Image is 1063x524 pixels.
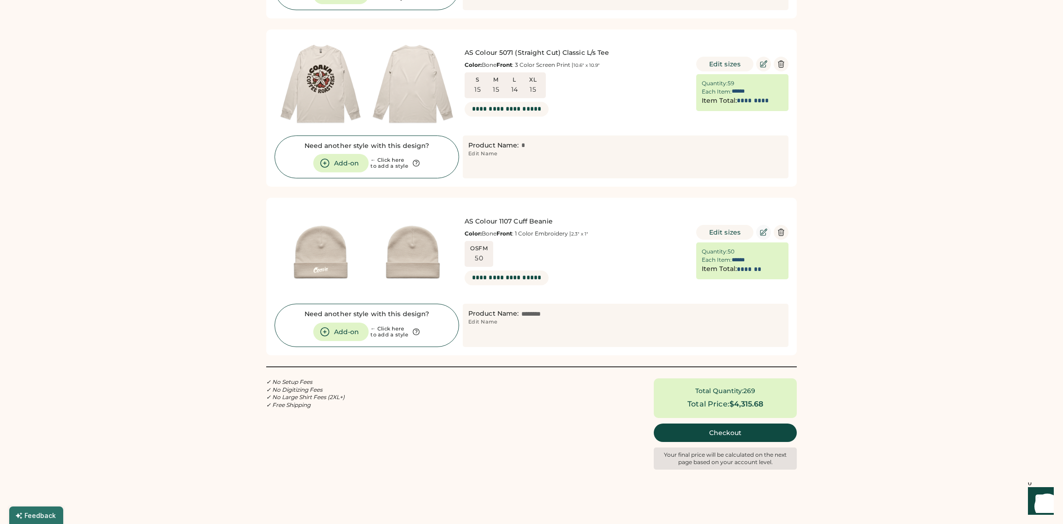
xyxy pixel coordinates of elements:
button: Add-on [313,154,369,172]
div: 50 [728,248,735,255]
button: Edit Product [756,57,771,71]
img: generate-image [275,206,367,298]
div: 50 [475,254,483,263]
div: AS Colour 1107 Cuff Beanie [465,217,688,226]
div: Item Total: [702,96,737,106]
div: 269 [743,387,755,395]
font: 10.6" x 10.9" [573,62,600,68]
div: Each Item: [702,256,732,264]
div: S [470,76,485,83]
div: 15 [530,85,536,94]
div: ← Click here to add a style [370,326,408,339]
em: ✓ Free Shipping [266,401,311,408]
button: Edit sizes [696,225,753,240]
div: XL [526,76,540,83]
img: generate-image [367,38,459,130]
div: OSFM [470,245,488,252]
div: Product Name: [468,309,519,318]
strong: Front [496,230,512,237]
img: generate-image [275,38,367,130]
button: Delete [774,225,788,240]
div: 14 [511,85,518,94]
font: 2.3" x 1" [571,231,588,237]
button: Add-on [313,323,369,341]
div: $4,315.68 [729,400,763,408]
div: AS Colour 5071 (Straight Cut) Classic L/s Tee [465,48,688,58]
em: ✓ No Digitizing Fees [266,386,322,393]
strong: Color: [465,61,482,68]
div: ← Click here to add a style [370,157,408,170]
div: Need another style with this design? [305,310,430,319]
strong: Color: [465,230,482,237]
div: 15 [474,85,481,94]
div: Quantity: [702,248,728,255]
button: Delete [774,57,788,71]
div: Edit Name [468,150,497,158]
em: ✓ No Setup Fees [266,378,312,385]
div: 59 [728,80,734,87]
button: Checkout [654,424,797,442]
button: Edit sizes [696,57,753,71]
div: Your final price will be calculated on the next page based on your account level. [657,451,793,466]
div: Total Price: [687,399,729,410]
div: L [507,76,522,83]
div: Bone : 1 Color Embroidery | [465,230,688,237]
iframe: Front Chat [1019,483,1059,522]
div: Each Item: [702,88,732,95]
div: 15 [493,85,499,94]
div: Quantity: [702,80,728,87]
div: Edit Name [468,318,497,326]
img: generate-image [367,206,459,298]
div: Need another style with this design? [305,141,430,151]
strong: Front [496,61,512,68]
div: Product Name: [468,141,519,150]
button: Edit Product [756,225,771,240]
div: Bone : 3 Color Screen Print | [465,61,688,69]
em: ✓ No Large Shirt Fees (2XL+) [266,394,345,400]
div: Item Total: [702,265,737,274]
div: Total Quantity: [695,387,744,396]
div: M [489,76,503,83]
